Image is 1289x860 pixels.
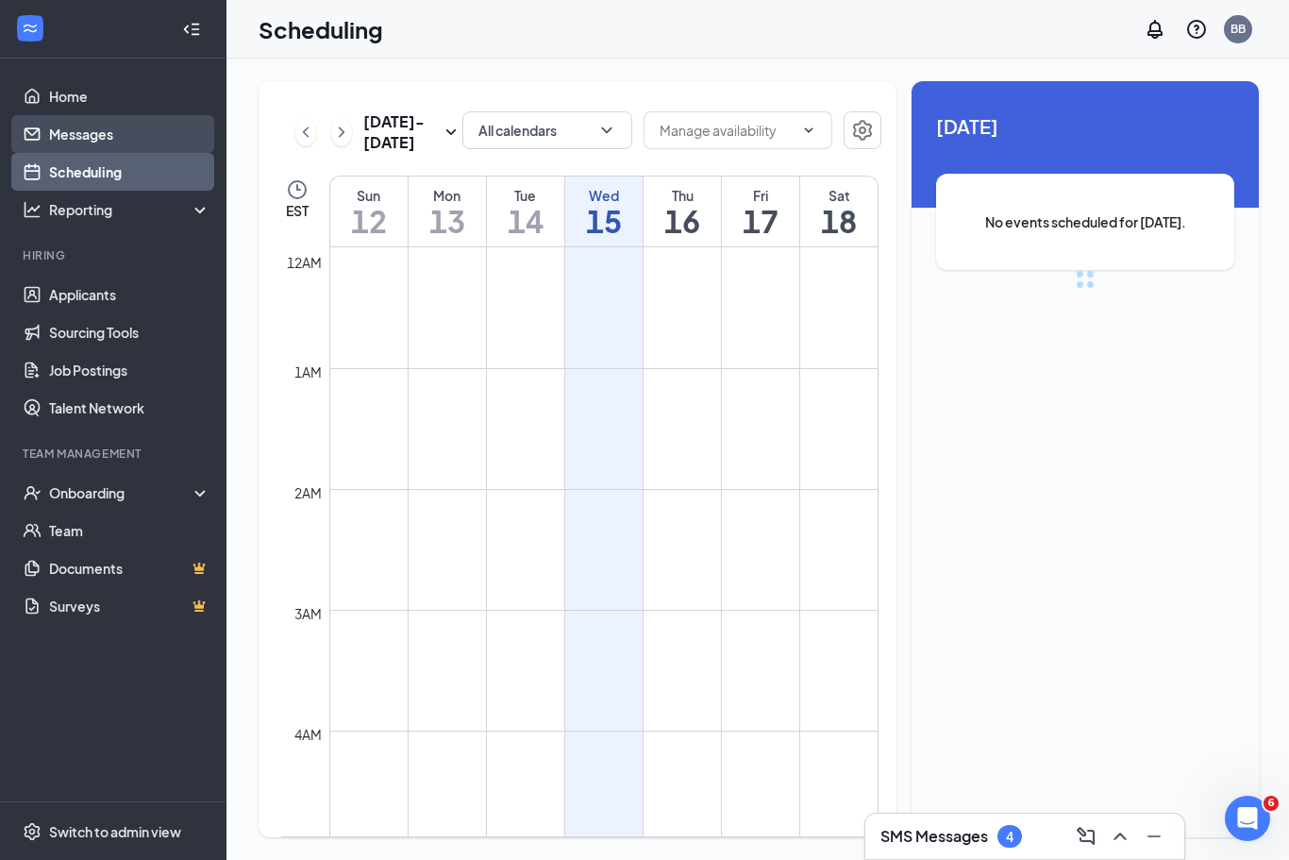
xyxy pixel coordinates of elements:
[1071,821,1101,852] button: ComposeMessage
[332,121,351,143] svg: ChevronRight
[800,186,878,205] div: Sat
[1109,825,1131,848] svg: ChevronUp
[291,482,326,503] div: 2am
[1105,821,1135,852] button: ChevronUp
[21,19,40,38] svg: WorkstreamLogo
[49,313,210,351] a: Sourcing Tools
[283,252,326,273] div: 12am
[722,177,799,246] a: October 17, 2025
[23,483,42,502] svg: UserCheck
[291,724,326,745] div: 4am
[409,205,486,237] h1: 13
[49,822,181,841] div: Switch to admin view
[487,186,564,205] div: Tue
[330,205,408,237] h1: 12
[722,186,799,205] div: Fri
[800,177,878,246] a: October 18, 2025
[49,115,210,153] a: Messages
[1075,825,1097,848] svg: ComposeMessage
[565,177,643,246] a: October 15, 2025
[291,603,326,624] div: 3am
[1139,821,1169,852] button: Minimize
[660,120,794,141] input: Manage availability
[286,201,309,220] span: EST
[462,111,632,149] button: All calendarsChevronDown
[440,121,462,143] svg: SmallChevronDown
[880,826,988,847] h3: SMS Messages
[296,121,315,143] svg: ChevronLeft
[49,587,210,625] a: SurveysCrown
[331,118,352,146] button: ChevronRight
[49,549,210,587] a: DocumentsCrown
[49,483,194,502] div: Onboarding
[409,186,486,205] div: Mon
[49,276,210,313] a: Applicants
[936,111,1234,141] span: [DATE]
[844,111,881,149] button: Settings
[851,119,874,142] svg: Settings
[409,177,486,246] a: October 13, 2025
[565,186,643,205] div: Wed
[363,111,440,153] h3: [DATE] - [DATE]
[23,446,207,462] div: Team Management
[565,205,643,237] h1: 15
[286,178,309,201] svg: Clock
[644,205,721,237] h1: 16
[1230,21,1246,37] div: BB
[49,389,210,427] a: Talent Network
[487,205,564,237] h1: 14
[23,822,42,841] svg: Settings
[722,205,799,237] h1: 17
[1264,796,1279,811] span: 6
[1006,829,1013,845] div: 4
[597,121,616,140] svg: ChevronDown
[49,351,210,389] a: Job Postings
[800,205,878,237] h1: 18
[291,362,326,382] div: 1am
[330,177,408,246] a: October 12, 2025
[49,512,210,549] a: Team
[23,200,42,219] svg: Analysis
[1225,796,1270,841] iframe: Intercom live chat
[23,247,207,263] div: Hiring
[259,13,383,45] h1: Scheduling
[1144,18,1166,41] svg: Notifications
[1185,18,1208,41] svg: QuestionInfo
[49,153,210,191] a: Scheduling
[1143,825,1165,848] svg: Minimize
[49,77,210,115] a: Home
[49,200,211,219] div: Reporting
[295,118,316,146] button: ChevronLeft
[330,186,408,205] div: Sun
[801,123,816,138] svg: ChevronDown
[844,111,881,153] a: Settings
[644,186,721,205] div: Thu
[487,177,564,246] a: October 14, 2025
[644,177,721,246] a: October 16, 2025
[182,20,201,39] svg: Collapse
[974,211,1197,232] span: No events scheduled for [DATE].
